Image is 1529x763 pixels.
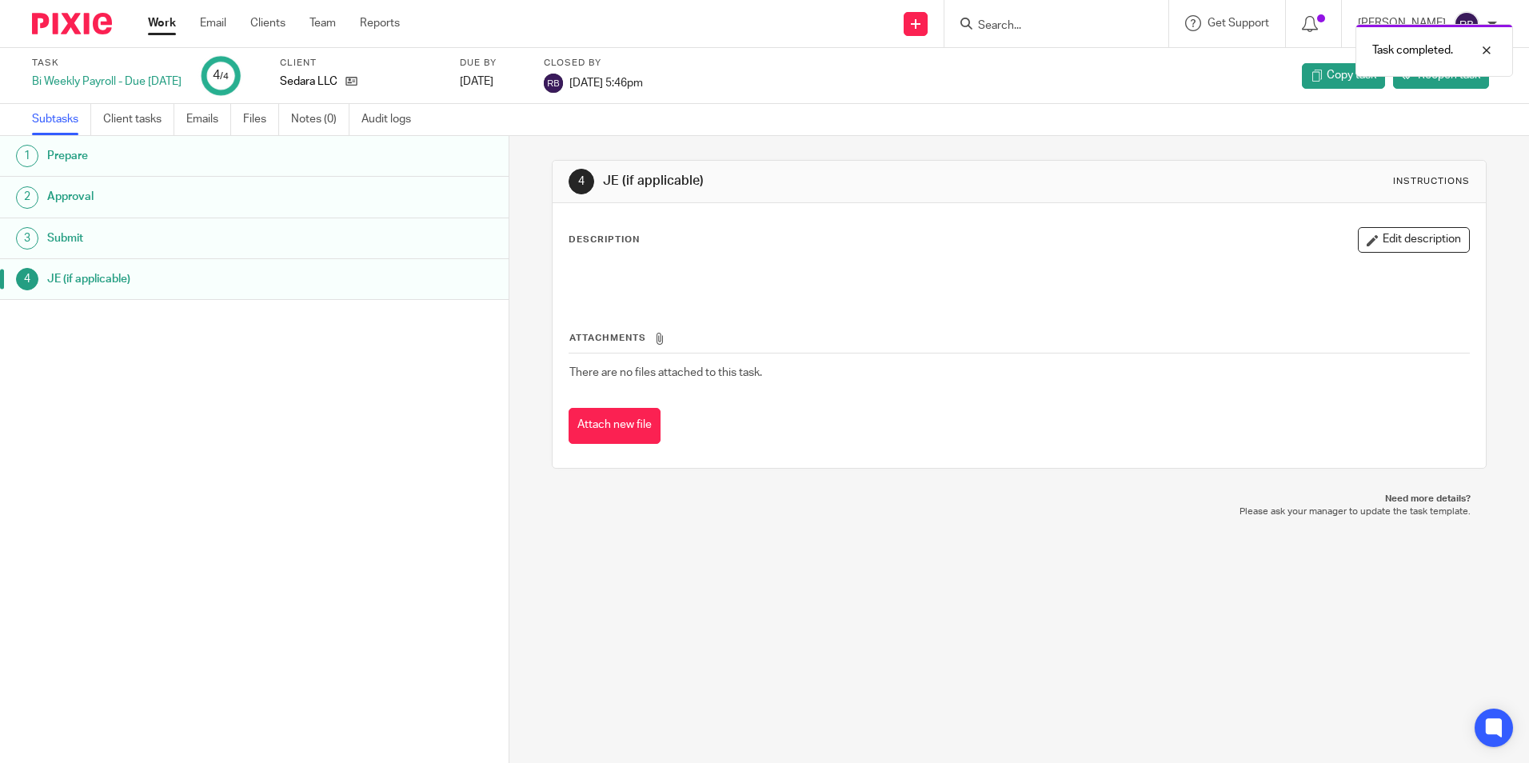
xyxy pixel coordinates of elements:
[361,104,423,135] a: Audit logs
[569,367,762,378] span: There are no files attached to this task.
[291,104,349,135] a: Notes (0)
[16,145,38,167] div: 1
[220,72,229,81] small: /4
[544,74,563,93] img: svg%3E
[47,226,345,250] h1: Submit
[309,15,336,31] a: Team
[243,104,279,135] a: Files
[569,334,646,342] span: Attachments
[1358,227,1470,253] button: Edit description
[250,15,285,31] a: Clients
[32,104,91,135] a: Subtasks
[32,74,182,90] div: Bi Weekly Payroll - Due [DATE]
[47,267,345,291] h1: JE (if applicable)
[460,74,524,90] div: [DATE]
[103,104,174,135] a: Client tasks
[568,505,1470,518] p: Please ask your manager to update the task template.
[360,15,400,31] a: Reports
[47,185,345,209] h1: Approval
[16,227,38,250] div: 3
[32,57,182,70] label: Task
[603,173,1053,190] h1: JE (if applicable)
[569,234,640,246] p: Description
[47,144,345,168] h1: Prepare
[32,13,112,34] img: Pixie
[569,169,594,194] div: 4
[16,268,38,290] div: 4
[1372,42,1453,58] p: Task completed.
[569,77,643,88] span: [DATE] 5:46pm
[544,57,643,70] label: Closed by
[568,493,1470,505] p: Need more details?
[186,104,231,135] a: Emails
[200,15,226,31] a: Email
[280,74,337,90] p: Sedara LLC
[1454,11,1479,37] img: svg%3E
[213,66,229,85] div: 4
[148,15,176,31] a: Work
[460,57,524,70] label: Due by
[1393,175,1470,188] div: Instructions
[280,57,440,70] label: Client
[569,408,661,444] button: Attach new file
[16,186,38,209] div: 2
